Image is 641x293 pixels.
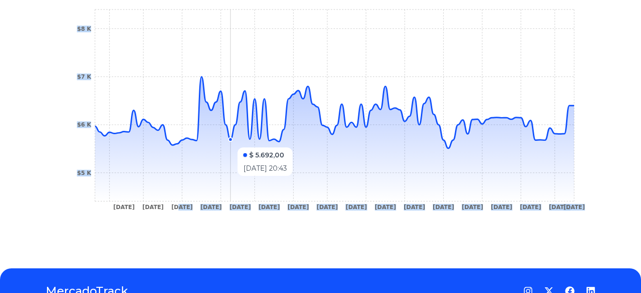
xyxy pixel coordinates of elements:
[77,170,92,176] tspan: $5 K
[142,204,164,211] tspan: [DATE]
[520,204,541,211] tspan: [DATE]
[345,204,367,211] tspan: [DATE]
[491,204,512,211] tspan: [DATE]
[171,204,193,211] tspan: [DATE]
[113,204,135,211] tspan: [DATE]
[230,204,251,211] tspan: [DATE]
[259,204,280,211] tspan: [DATE]
[288,204,309,211] tspan: [DATE]
[549,204,570,211] tspan: [DATE]
[375,204,396,211] tspan: [DATE]
[77,26,92,32] tspan: $8 K
[462,204,483,211] tspan: [DATE]
[200,204,222,211] tspan: [DATE]
[77,121,92,128] tspan: $6 K
[77,73,92,80] tspan: $7 K
[316,204,338,211] tspan: [DATE]
[433,204,454,211] tspan: [DATE]
[404,204,425,211] tspan: [DATE]
[564,204,585,211] tspan: [DATE]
